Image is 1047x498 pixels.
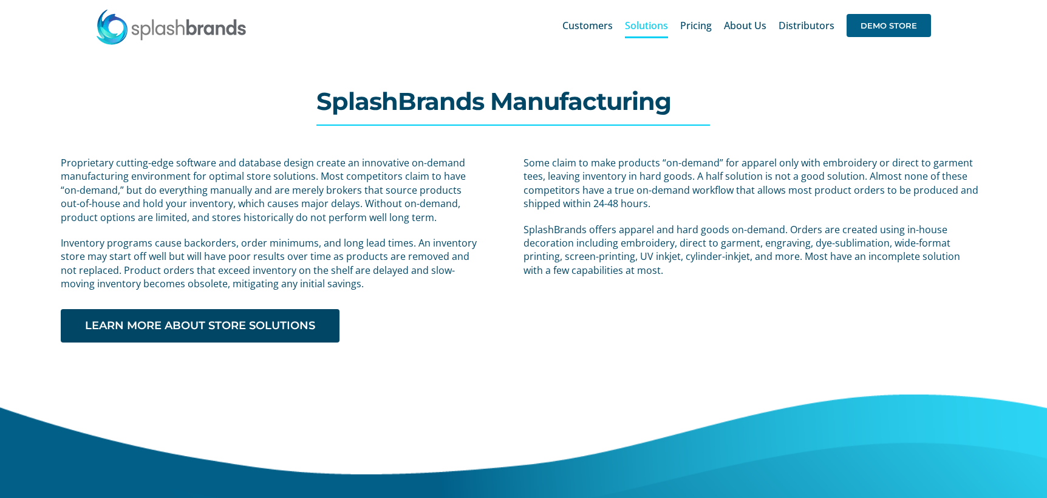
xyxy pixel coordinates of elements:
a: DEMO STORE [847,6,931,45]
p: SplashBrands offers apparel and hard goods on-demand. Orders are created using in-house decoratio... [523,223,982,278]
span: Customers [562,21,613,30]
p: Inventory programs cause backorders, order minimums, and long lead times. An inventory store may ... [61,236,481,291]
a: LEARN MORE ABOUT STORE SOLUTIONS [61,309,339,343]
span: About Us [724,21,766,30]
span: LEARN MORE ABOUT STORE SOLUTIONS [85,319,315,332]
span: DEMO STORE [847,14,931,37]
span: Solutions [625,21,668,30]
p: Some claim to make products “on-demand” for apparel only with embroidery or direct to garment tee... [523,156,982,211]
p: Proprietary cutting-edge software and database design create an innovative on-demand manufacturin... [61,156,481,224]
img: SplashBrands.com Logo [95,9,247,45]
span: Distributors [779,21,834,30]
a: Pricing [680,6,712,45]
a: Distributors [779,6,834,45]
h1: SplashBrands Manufacturing [316,89,730,114]
a: Customers [562,6,613,45]
span: Pricing [680,21,712,30]
nav: Main Menu [562,6,931,45]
